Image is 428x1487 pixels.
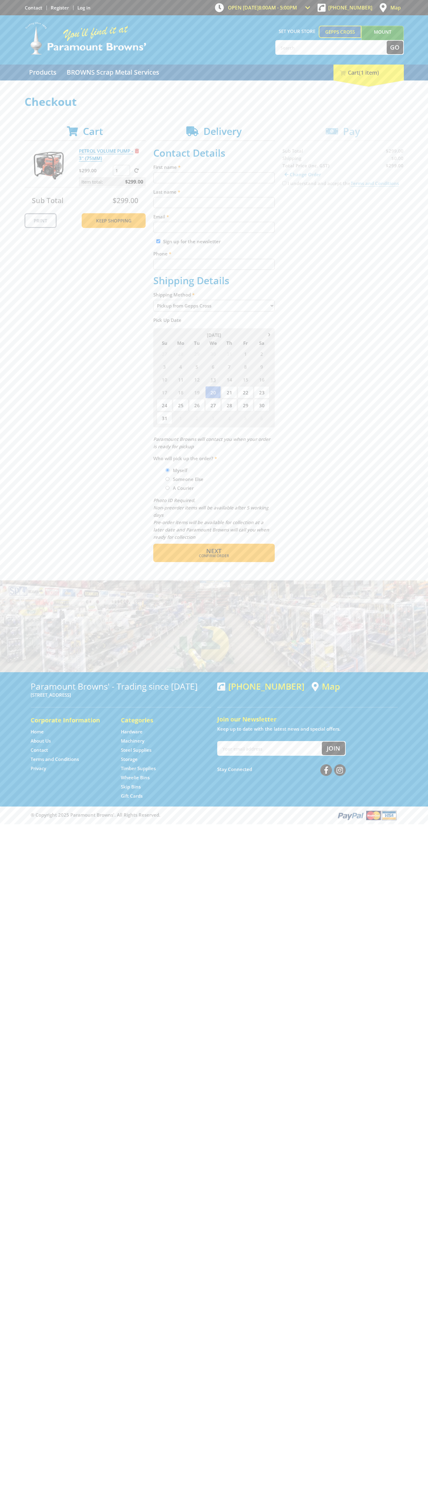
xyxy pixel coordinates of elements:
[121,765,156,772] a: Go to the Timber Supplies page
[31,716,109,725] h5: Corporate Information
[221,360,237,373] span: 7
[205,412,221,424] span: 3
[121,774,150,781] a: Go to the Wheelie Bins page
[125,177,143,186] span: $299.00
[217,725,398,732] p: Keep up to date with the latest news and special offers.
[157,386,172,398] span: 17
[221,348,237,360] span: 31
[254,373,270,386] span: 16
[276,41,387,54] input: Search
[121,756,138,762] a: Go to the Storage page
[205,386,221,398] span: 20
[173,360,188,373] span: 4
[121,784,141,790] a: Go to the Skip Bins page
[312,681,340,691] a: View a map of Gepps Cross location
[31,729,44,735] a: Go to the Home page
[171,474,206,484] label: Someone Else
[189,360,205,373] span: 5
[205,373,221,386] span: 13
[205,399,221,411] span: 27
[153,197,275,208] input: Please enter your last name.
[166,477,169,481] input: Please select who will pick up the order.
[153,213,275,220] label: Email
[83,125,103,138] span: Cart
[121,747,151,753] a: Go to the Steel Supplies page
[153,436,270,449] em: Paramount Browns will contact you when your order is ready for pickup
[221,373,237,386] span: 14
[153,455,275,462] label: Who will pick up the order?
[24,65,61,80] a: Go to the Products page
[189,412,205,424] span: 2
[189,373,205,386] span: 12
[173,399,188,411] span: 25
[77,5,91,11] a: Log in
[205,360,221,373] span: 6
[206,547,221,555] span: Next
[157,412,172,424] span: 31
[24,810,404,821] div: ® Copyright 2025 Paramount Browns'. All Rights Reserved.
[157,348,172,360] span: 27
[153,291,275,298] label: Shipping Method
[153,544,275,562] button: Next Confirm order
[203,125,242,138] span: Delivery
[221,399,237,411] span: 28
[31,747,48,753] a: Go to the Contact page
[153,300,275,311] select: Please select a shipping method.
[337,810,398,821] img: PayPal, Mastercard, Visa accepted
[24,96,404,108] h1: Checkout
[157,373,172,386] span: 10
[238,399,253,411] span: 29
[166,554,262,558] span: Confirm order
[238,348,253,360] span: 1
[189,348,205,360] span: 29
[254,386,270,398] span: 23
[221,339,237,347] span: Th
[171,465,189,475] label: Myself
[173,373,188,386] span: 11
[153,147,275,159] h2: Contact Details
[254,339,270,347] span: Sa
[173,412,188,424] span: 1
[153,250,275,257] label: Phone
[217,762,346,777] div: Stay Connected
[82,213,146,228] a: Keep Shopping
[32,196,63,205] span: Sub Total
[31,756,79,762] a: Go to the Terms and Conditions page
[153,188,275,196] label: Last name
[205,348,221,360] span: 30
[79,148,133,162] a: PETROL VOLUME PUMP - 3" (75MM)
[275,26,319,37] span: Set your store
[62,65,164,80] a: Go to the BROWNS Scrap Metal Services page
[333,65,404,80] div: Cart
[228,4,297,11] span: OPEN [DATE]
[173,339,188,347] span: Mo
[121,729,143,735] a: Go to the Hardware page
[166,468,169,472] input: Please select who will pick up the order.
[24,213,57,228] a: Print
[153,316,275,324] label: Pick Up Date
[153,172,275,183] input: Please enter your first name.
[189,339,205,347] span: Tu
[173,386,188,398] span: 18
[218,742,322,755] input: Your email address
[171,483,196,493] label: A Courier
[157,360,172,373] span: 3
[121,738,144,744] a: Go to the Machinery page
[238,386,253,398] span: 22
[238,412,253,424] span: 5
[189,386,205,398] span: 19
[121,716,199,725] h5: Categories
[221,412,237,424] span: 4
[31,681,211,691] h3: Paramount Browns' - Trading since [DATE]
[221,386,237,398] span: 21
[31,738,51,744] a: Go to the About Us page
[361,26,404,49] a: Mount [PERSON_NAME]
[121,793,143,799] a: Go to the Gift Cards page
[113,196,138,205] span: $299.00
[153,497,269,540] em: Photo ID Required. Non-preorder items will be available after 5 working days Pre-order items will...
[24,21,147,55] img: Paramount Browns'
[238,360,253,373] span: 8
[319,26,361,38] a: Gepps Cross
[79,167,112,174] p: $299.00
[153,275,275,286] h2: Shipping Details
